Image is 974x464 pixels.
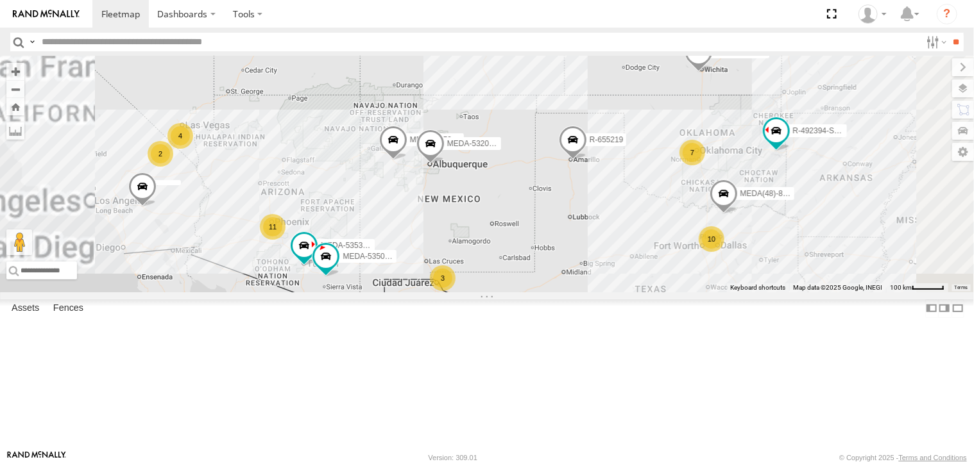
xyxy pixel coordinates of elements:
div: Lisa Reeves [854,4,891,24]
span: MEDA-532003-Roll [447,139,513,148]
i: ? [937,4,957,24]
button: Zoom Home [6,98,24,115]
div: 7 [679,140,705,165]
div: 2 [148,141,173,167]
label: Search Filter Options [921,33,949,51]
button: Keyboard shortcuts [730,283,785,292]
label: Dock Summary Table to the Left [925,299,938,318]
span: R-492394-Swing [793,126,850,135]
div: 3 [430,265,456,291]
span: Map data ©2025 Google, INEGI [793,284,882,291]
span: R-655219 [590,136,624,145]
span: MEDA(48)-847009-Roll [740,189,821,198]
button: Zoom in [6,63,24,80]
span: 100 km [890,284,912,291]
div: 10 [699,226,724,252]
button: Zoom out [6,80,24,98]
a: Terms (opens in new tab) [955,285,968,290]
a: Visit our Website [7,451,66,464]
label: Dock Summary Table to the Right [938,299,951,318]
div: Version: 309.01 [429,454,477,461]
span: MEDA-535213-Roll [410,135,476,144]
div: 4 [167,123,193,149]
label: Hide Summary Table [952,299,964,318]
label: Measure [6,122,24,140]
button: Drag Pegman onto the map to open Street View [6,229,32,255]
label: Fences [47,299,90,317]
label: Map Settings [952,143,974,161]
div: 11 [260,214,286,240]
label: Search Query [27,33,37,51]
span: MEDA-535013-Roll [343,252,409,261]
label: Assets [5,299,46,317]
div: © Copyright 2025 - [839,454,967,461]
span: MEDA-535305-Roll [321,241,387,250]
img: rand-logo.svg [13,10,80,19]
a: Terms and Conditions [899,454,967,461]
button: Map Scale: 100 km per 47 pixels [886,283,948,292]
